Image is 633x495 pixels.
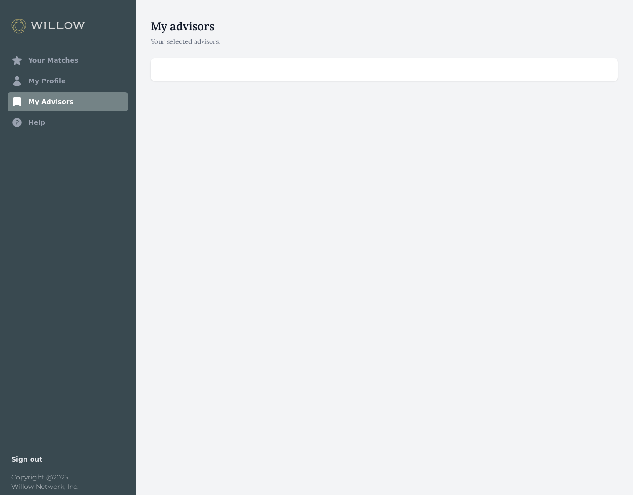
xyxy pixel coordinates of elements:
a: Your Matches [8,51,128,70]
p: Your selected advisors. [151,36,467,47]
a: Sign out [8,450,128,469]
a: My Advisors [8,92,128,111]
a: My Profile [8,72,128,90]
h3: My advisors [151,19,618,34]
span: Copyright @ 2025 Willow Network, Inc. [11,472,124,491]
a: Help [8,113,128,132]
img: Your Company [11,19,85,34]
